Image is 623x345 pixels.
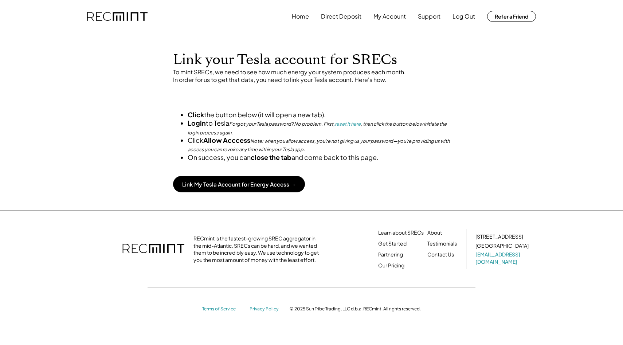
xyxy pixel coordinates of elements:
strong: Allow Acccess [203,136,250,144]
a: Partnering [378,251,403,258]
button: Link My Tesla Account for Energy Access → [173,176,305,192]
a: Privacy Policy [250,306,282,312]
li: Click [188,136,450,153]
div: © 2025 Sun Tribe Trading, LLC d.b.a. RECmint. All rights reserved. [290,306,421,312]
a: Contact Us [427,251,454,258]
font: Note: when you allow access, you're not giving us your password—you're providing us with access y... [188,138,450,152]
strong: close the tab [251,153,291,161]
a: Testimonials [427,240,457,247]
div: [GEOGRAPHIC_DATA] [475,242,529,250]
a: [EMAIL_ADDRESS][DOMAIN_NAME] [475,251,530,265]
button: Support [418,9,440,24]
button: Home [292,9,309,24]
img: recmint-logotype%403x.png [87,12,148,21]
a: Our Pricing [378,262,404,269]
div: RECmint is the fastest-growing SREC aggregator in the mid-Atlantic. SRECs can be hard, and we wan... [193,235,323,263]
button: Log Out [452,9,475,24]
a: reset it here [335,121,361,127]
img: recmint-logotype%403x.png [122,236,184,262]
strong: Login [188,119,206,127]
button: Direct Deposit [321,9,361,24]
li: to Tesla [188,119,450,136]
button: Refer a Friend [487,11,536,22]
div: To mint SRECs, we need to see how much energy your system produces each month. In order for us to... [173,68,450,84]
a: Terms of Service [202,306,242,312]
strong: Click [188,110,204,119]
button: My Account [373,9,406,24]
div: [STREET_ADDRESS] [475,233,523,240]
li: the button below (it will open a new tab). [188,110,450,119]
font: Forgot your Tesla password? No problem. First, , then click the button below initiate the login p... [188,121,447,135]
a: Get Started [378,240,407,247]
h1: Link your Tesla account for SRECs [173,51,450,68]
li: On success, you can and come back to this page. [188,153,450,161]
a: About [427,229,442,236]
a: Learn about SRECs [378,229,424,236]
